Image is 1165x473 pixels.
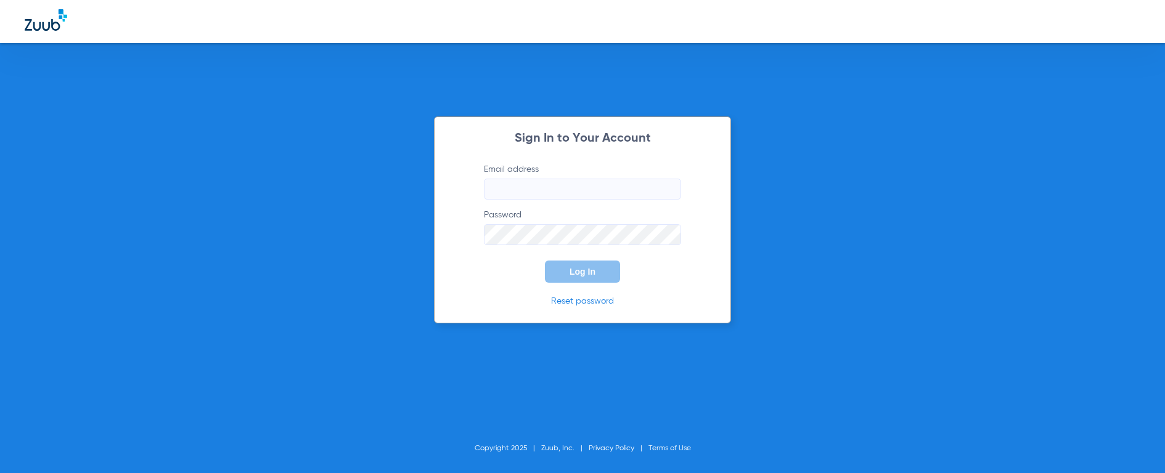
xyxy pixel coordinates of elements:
label: Password [484,209,681,245]
input: Password [484,224,681,245]
h2: Sign In to Your Account [465,132,700,145]
li: Zuub, Inc. [541,442,589,455]
label: Email address [484,163,681,200]
button: Log In [545,261,620,283]
iframe: Chat Widget [1103,414,1165,473]
a: Terms of Use [648,445,691,452]
input: Email address [484,179,681,200]
a: Reset password [551,297,614,305]
img: Zuub Logo [25,9,67,31]
a: Privacy Policy [589,445,634,452]
span: Log In [570,267,595,277]
li: Copyright 2025 [475,442,541,455]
